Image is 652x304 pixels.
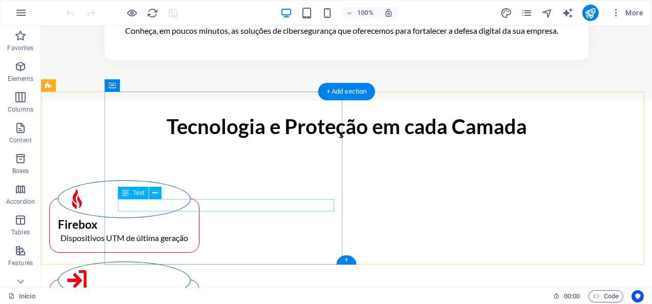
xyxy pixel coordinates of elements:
button: pages [521,7,533,19]
button: Code [588,290,623,302]
div: + Add section [318,83,375,100]
i: Pages (Ctrl+Alt+S) [521,7,533,19]
span: Text [133,190,145,196]
i: Navigator [541,7,553,19]
h6: 100% [357,7,374,19]
div: + [336,255,356,265]
a: Click to cancel selection. Double-click to open Pages [8,290,35,302]
p: Boxes [12,167,29,175]
span: 00 00 [564,290,580,302]
i: Design (Ctrl+Alt+Y) [500,7,512,19]
button: navigator [541,7,554,19]
p: Accordion [6,198,35,206]
button: More [607,5,647,21]
span: Code [593,290,619,302]
h6: Session time [553,290,580,302]
i: AI Writer [562,7,574,19]
p: Features [8,259,33,267]
button: publish [582,5,599,21]
p: Favorites [7,44,33,52]
p: Tables [11,228,30,236]
p: Content [9,136,32,144]
span: : [571,292,573,300]
button: Usercentrics [631,290,644,302]
button: Click here to leave preview mode and continue editing [126,7,138,19]
i: Publish [584,7,596,19]
button: text_generator [562,7,574,19]
i: Reload page [147,7,158,19]
p: Elements [8,75,34,83]
button: design [500,7,513,19]
button: 100% [342,7,378,19]
p: Columns [8,105,33,114]
i: On resize automatically adjust zoom level to fit chosen device. [384,8,393,17]
span: More [611,8,643,18]
button: reload [146,7,158,19]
